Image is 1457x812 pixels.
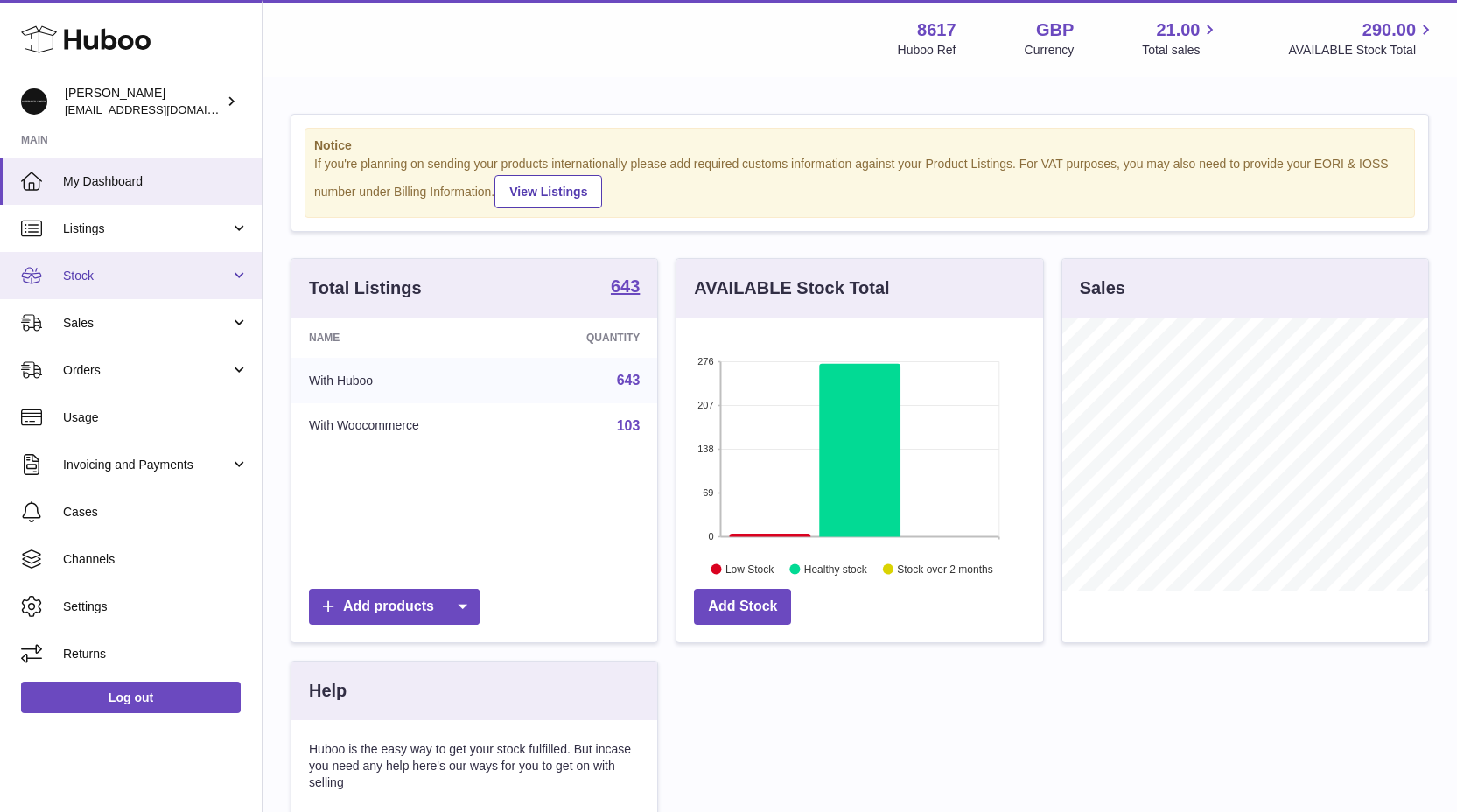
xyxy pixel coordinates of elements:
[709,531,714,542] text: 0
[21,88,47,115] img: hello@alfredco.com
[291,403,519,449] td: With Woocommerce
[617,418,641,433] a: 103
[725,563,774,575] text: Low Stock
[309,741,640,791] p: Huboo is the easy way to get your stock fulfilled. But incase you need any help here's our ways f...
[63,551,249,568] span: Channels
[63,315,230,332] span: Sales
[694,589,791,625] a: Add Stock
[63,598,249,615] span: Settings
[63,457,230,473] span: Invoicing and Payments
[697,356,713,367] text: 276
[917,18,956,42] strong: 8617
[1156,18,1200,42] span: 21.00
[63,220,230,237] span: Listings
[314,137,1405,154] strong: Notice
[898,563,993,575] text: Stock over 2 months
[1080,276,1125,300] h3: Sales
[1362,18,1416,42] span: 290.00
[898,42,956,59] div: Huboo Ref
[65,102,257,116] span: [EMAIL_ADDRESS][DOMAIN_NAME]
[21,682,241,713] a: Log out
[65,85,222,118] div: [PERSON_NAME]
[63,362,230,379] span: Orders
[63,409,249,426] span: Usage
[1142,18,1220,59] a: 21.00 Total sales
[1025,42,1075,59] div: Currency
[309,276,422,300] h3: Total Listings
[63,268,230,284] span: Stock
[291,358,519,403] td: With Huboo
[617,373,641,388] a: 643
[1288,18,1436,59] a: 290.00 AVAILABLE Stock Total
[697,444,713,454] text: 138
[611,277,640,295] strong: 643
[314,156,1405,208] div: If you're planning on sending your products internationally please add required customs informati...
[804,563,868,575] text: Healthy stock
[611,277,640,298] a: 643
[291,318,519,358] th: Name
[519,318,658,358] th: Quantity
[494,175,602,208] a: View Listings
[1288,42,1436,59] span: AVAILABLE Stock Total
[63,173,249,190] span: My Dashboard
[1142,42,1220,59] span: Total sales
[309,679,347,703] h3: Help
[1036,18,1074,42] strong: GBP
[704,487,714,498] text: 69
[63,646,249,662] span: Returns
[694,276,889,300] h3: AVAILABLE Stock Total
[63,504,249,521] span: Cases
[697,400,713,410] text: 207
[309,589,480,625] a: Add products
